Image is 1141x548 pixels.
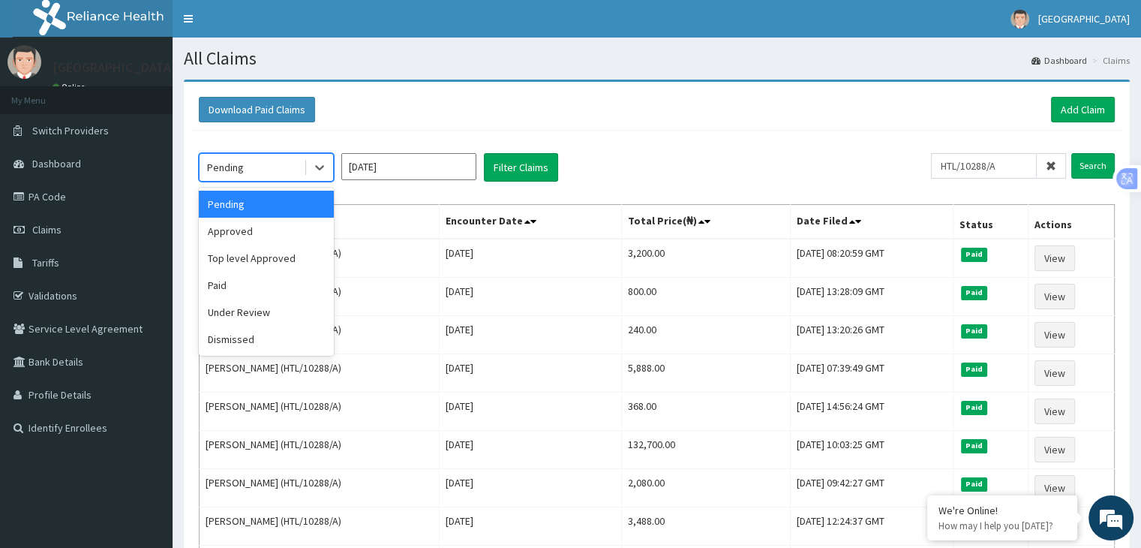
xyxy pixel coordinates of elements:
a: View [1034,322,1075,348]
td: [DATE] [440,393,622,431]
button: Download Paid Claims [199,97,315,122]
td: [DATE] [440,278,622,316]
td: [DATE] [440,469,622,507]
p: How may I help you today? [938,519,1066,532]
div: Chat with us now [78,84,252,104]
div: Paid [199,272,334,299]
span: Claims [32,223,62,236]
img: d_794563401_company_1708531726252_794563401 [28,75,61,113]
td: [PERSON_NAME] (HTL/10288/A) [200,507,440,546]
td: 800.00 [622,278,791,316]
td: [DATE] 13:20:26 GMT [790,316,953,354]
td: [DATE] 10:03:25 GMT [790,431,953,469]
th: Actions [1028,205,1115,239]
div: Pending [207,160,244,175]
td: 368.00 [622,393,791,431]
span: Paid [961,401,988,414]
td: 240.00 [622,316,791,354]
a: View [1034,245,1075,271]
div: Top level Approved [199,245,334,272]
th: Date Filed [790,205,953,239]
div: Dismissed [199,326,334,353]
div: Under Review [199,299,334,326]
a: View [1034,475,1075,501]
th: Encounter Date [440,205,622,239]
span: Tariffs [32,256,59,269]
td: [DATE] 13:28:09 GMT [790,278,953,316]
td: [DATE] [440,354,622,393]
div: Pending [199,191,334,218]
a: Online [53,82,89,92]
span: [GEOGRAPHIC_DATA] [1038,12,1130,26]
th: Status [953,205,1028,239]
td: [DATE] 14:56:24 GMT [790,393,953,431]
a: View [1034,399,1075,424]
span: Paid [961,286,988,300]
span: Paid [961,439,988,453]
td: [PERSON_NAME] (HTL/10288/A) [200,354,440,393]
span: Paid [961,248,988,261]
a: View [1034,437,1075,462]
h1: All Claims [184,49,1130,68]
td: [DATE] [440,431,622,469]
span: Dashboard [32,157,81,170]
span: We're online! [87,173,207,325]
textarea: Type your message and hit 'Enter' [8,378,286,431]
img: User Image [1010,10,1029,29]
td: 132,700.00 [622,431,791,469]
td: [DATE] 09:42:27 GMT [790,469,953,507]
td: [DATE] 07:39:49 GMT [790,354,953,393]
td: [DATE] 12:24:37 GMT [790,507,953,546]
span: Paid [961,363,988,376]
td: 5,888.00 [622,354,791,393]
td: [DATE] [440,239,622,278]
li: Claims [1088,54,1130,67]
td: 3,200.00 [622,239,791,278]
td: [DATE] [440,316,622,354]
a: Add Claim [1051,97,1115,122]
input: Search [1071,153,1115,179]
a: Dashboard [1031,54,1087,67]
input: Search by HMO ID [931,153,1037,179]
span: Paid [961,477,988,491]
td: [DATE] [440,507,622,546]
p: [GEOGRAPHIC_DATA] [53,61,176,74]
td: [DATE] 08:20:59 GMT [790,239,953,278]
img: User Image [8,45,41,79]
td: [PERSON_NAME] (HTL/10288/A) [200,469,440,507]
span: Switch Providers [32,124,109,137]
td: 3,488.00 [622,507,791,546]
td: [PERSON_NAME] (HTL/10288/A) [200,393,440,431]
th: Total Price(₦) [622,205,791,239]
input: Select Month and Year [341,153,476,180]
span: Paid [961,324,988,338]
a: View [1034,284,1075,309]
td: [PERSON_NAME] (HTL/10288/A) [200,431,440,469]
div: Minimize live chat window [246,8,282,44]
div: Approved [199,218,334,245]
div: We're Online! [938,504,1066,517]
button: Filter Claims [484,153,558,182]
td: 2,080.00 [622,469,791,507]
a: View [1034,360,1075,386]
